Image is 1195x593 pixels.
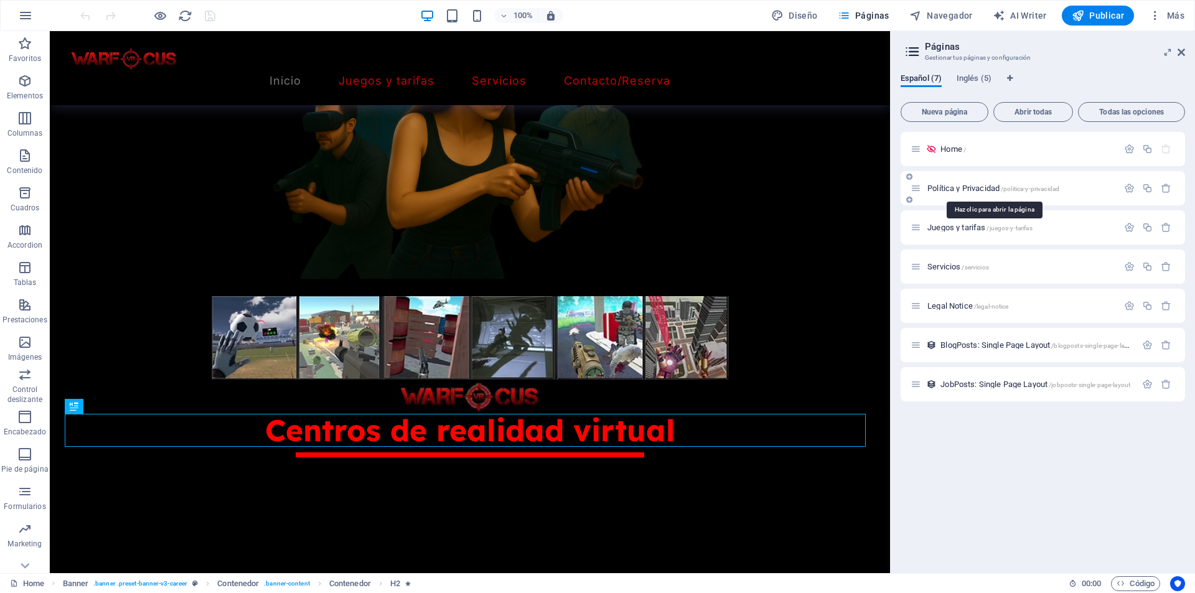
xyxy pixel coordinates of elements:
span: Haz clic para abrir la página [927,301,1008,311]
span: Abrir todas [999,108,1067,116]
div: La página principal no puede eliminarse [1161,144,1171,154]
span: Haz clic para abrir la página [940,380,1130,389]
div: Duplicar [1142,183,1153,194]
div: Servicios/servicios [924,263,1118,271]
p: Elementos [7,91,43,101]
button: Publicar [1062,6,1135,26]
div: Este diseño se usa como una plantilla para todos los elementos (como por ejemplo un post de un bl... [926,379,937,390]
p: Marketing [7,539,42,549]
a: Haz clic para cancelar la selección y doble clic para abrir páginas [10,576,44,591]
span: . banner .preset-banner-v3-career [93,576,187,591]
h6: Tiempo de la sesión [1069,576,1102,591]
h2: Páginas [925,41,1185,52]
button: Más [1144,6,1189,26]
button: Navegador [904,6,978,26]
span: /jobposts-single-page-layout [1049,381,1130,388]
div: Legal Notice/legal-notice [924,302,1118,310]
button: Todas las opciones [1078,102,1185,122]
i: Este elemento es un preajuste personalizable [192,580,198,587]
div: Configuración [1124,144,1135,154]
div: Duplicar [1142,261,1153,272]
div: Duplicar [1142,144,1153,154]
div: Pestañas de idiomas [901,73,1185,97]
span: Haz clic para seleccionar y doble clic para editar [390,576,400,591]
div: Configuración [1124,301,1135,311]
button: Abrir todas [993,102,1073,122]
div: Configuración [1142,379,1153,390]
span: . banner-content [264,576,309,591]
span: Inglés (5) [957,71,991,88]
button: Haz clic para salir del modo de previsualización y seguir editando [152,8,167,23]
div: Eliminar [1161,340,1171,350]
span: Nueva página [906,108,983,116]
div: Home/ [937,145,1118,153]
button: Diseño [766,6,823,26]
div: Eliminar [1161,222,1171,233]
span: /legal-notice [974,303,1009,310]
p: Accordion [7,240,42,250]
span: AI Writer [993,9,1047,22]
span: /servicios [962,264,988,271]
div: Eliminar [1161,379,1171,390]
span: Haz clic para seleccionar y doble clic para editar [217,576,259,591]
p: Imágenes [8,352,42,362]
p: Cuadros [11,203,40,213]
div: Diseño (Ctrl+Alt+Y) [766,6,823,26]
button: 100% [494,8,538,23]
span: /politica-y-privacidad [1001,185,1059,192]
button: Páginas [833,6,894,26]
span: : [1090,579,1092,588]
span: 00 00 [1082,576,1101,591]
i: Al redimensionar, ajustar el nivel de zoom automáticamente para ajustarse al dispositivo elegido. [545,10,556,21]
span: Publicar [1072,9,1125,22]
span: Haz clic para seleccionar y doble clic para editar [329,576,371,591]
div: Eliminar [1161,183,1171,194]
i: El elemento contiene una animación [405,580,411,587]
span: Haz clic para abrir la página [927,262,989,271]
p: Prestaciones [2,315,47,325]
span: Código [1117,576,1155,591]
nav: breadcrumb [63,576,411,591]
button: Usercentrics [1170,576,1185,591]
span: Navegador [909,9,973,22]
div: Configuración [1124,261,1135,272]
p: Tablas [14,278,37,287]
div: Eliminar [1161,261,1171,272]
span: /juegos-y-tarifas [986,225,1032,231]
p: Pie de página [1,464,48,474]
div: Configuración [1124,222,1135,233]
h3: Gestionar tus páginas y configuración [925,52,1160,63]
div: Configuración [1124,183,1135,194]
span: / [963,146,966,153]
p: Encabezado [4,427,46,437]
div: Este diseño se usa como una plantilla para todos los elementos (como por ejemplo un post de un bl... [926,340,937,350]
i: Volver a cargar página [178,9,192,23]
div: Duplicar [1142,222,1153,233]
span: Haz clic para abrir la página [940,144,966,154]
button: Código [1111,576,1160,591]
span: Español (7) [901,71,942,88]
div: JobPosts: Single Page Layout/jobposts-single-page-layout [937,380,1136,388]
button: reload [177,8,192,23]
div: Política y Privacidad/politica-y-privacidad [924,184,1118,192]
span: Diseño [771,9,818,22]
p: Contenido [7,166,42,175]
span: Todas las opciones [1084,108,1179,116]
span: /blogposts-single-page-layout [1051,342,1136,349]
div: Duplicar [1142,301,1153,311]
span: Haz clic para seleccionar y doble clic para editar [63,576,89,591]
span: Haz clic para abrir la página [927,223,1033,232]
div: Eliminar [1161,301,1171,311]
div: BlogPosts: Single Page Layout/blogposts-single-page-layout [937,341,1136,349]
p: Favoritos [9,54,41,63]
span: Más [1149,9,1184,22]
button: Nueva página [901,102,988,122]
h6: 100% [513,8,533,23]
p: Formularios [4,502,45,511]
div: Juegos y tarifas/juegos-y-tarifas [924,223,1118,231]
p: Columnas [7,128,43,138]
button: AI Writer [988,6,1052,26]
span: Haz clic para abrir la página [940,340,1136,350]
span: Páginas [838,9,889,22]
span: Política y Privacidad [927,184,1059,193]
